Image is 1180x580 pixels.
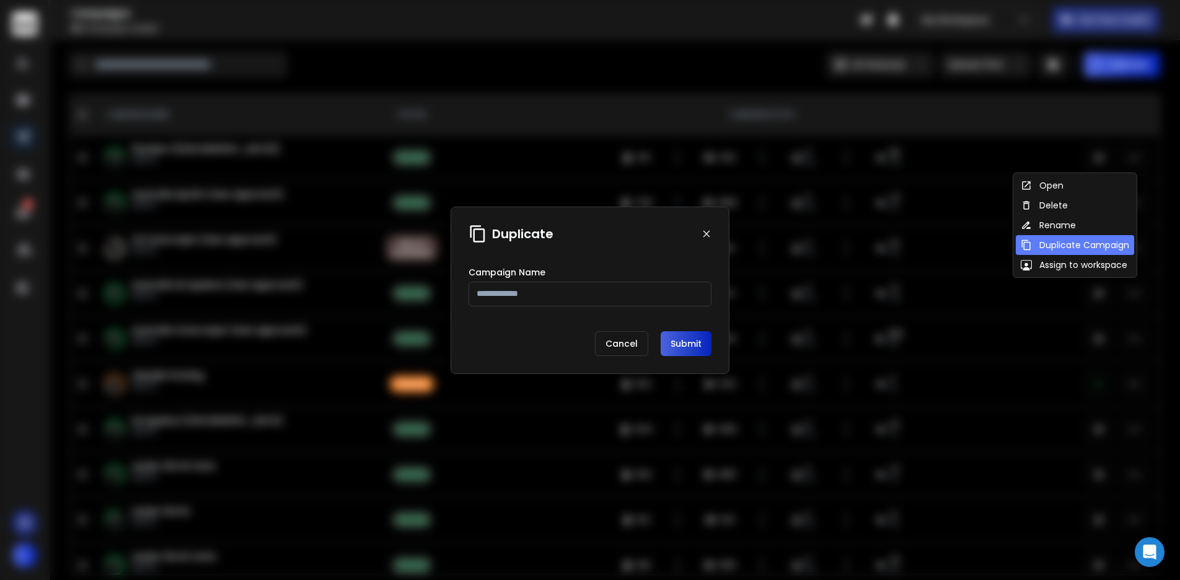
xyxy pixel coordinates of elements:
[1021,219,1076,231] div: Rename
[1021,259,1127,271] div: Assign to workspace
[661,331,711,356] button: Submit
[1021,199,1068,212] div: Delete
[1021,239,1129,251] div: Duplicate Campaign
[492,225,553,243] h1: Duplicate
[595,331,648,356] p: Cancel
[1021,179,1063,192] div: Open
[1135,537,1165,567] div: Open Intercom Messenger
[469,268,545,277] label: Campaign Name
